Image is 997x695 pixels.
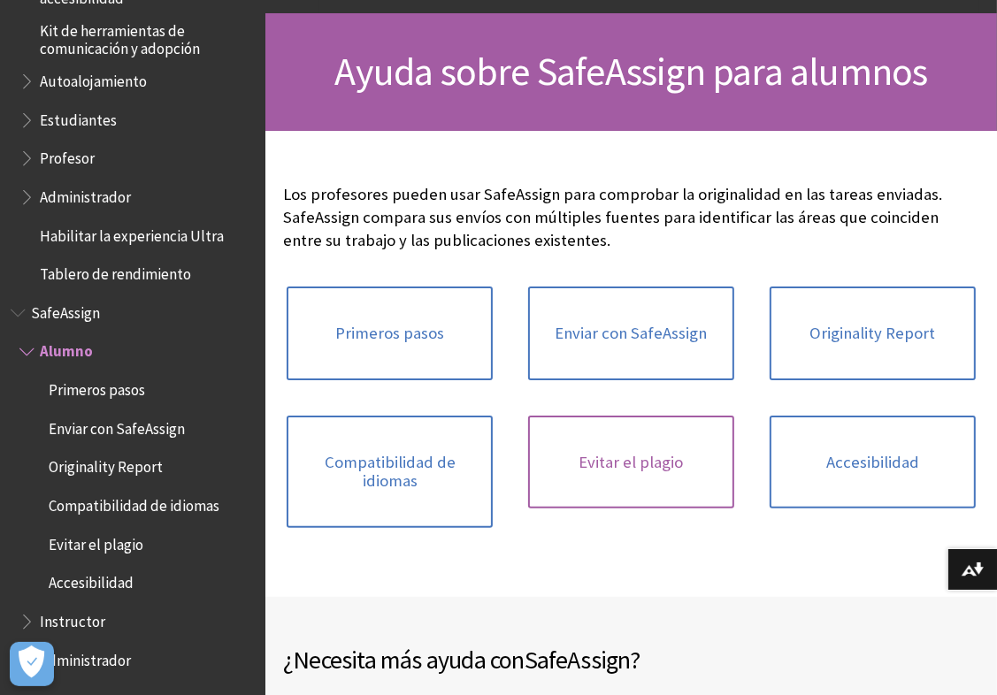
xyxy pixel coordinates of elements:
[40,221,224,245] span: Habilitar la experiencia Ultra
[49,453,163,477] span: Originality Report
[40,337,93,361] span: Alumno
[40,259,191,283] span: Tablero de rendimiento
[283,183,979,253] p: Los profesores pueden usar SafeAssign para comprobar la originalidad en las tareas enviadas. Safe...
[49,569,134,592] span: Accesibilidad
[40,66,147,90] span: Autoalojamiento
[40,16,253,57] span: Kit de herramientas de comunicación y adopción
[11,298,255,676] nav: Book outline for Blackboard SafeAssign
[10,642,54,686] button: Abrir preferencias
[40,105,117,129] span: Estudiantes
[770,416,976,509] a: Accesibilidad
[525,644,631,676] span: SafeAssign
[49,375,145,399] span: Primeros pasos
[49,414,185,438] span: Enviar con SafeAssign
[40,182,131,206] span: Administrador
[40,143,95,167] span: Profesor
[528,286,734,380] a: Enviar con SafeAssign
[334,47,927,95] span: Ayuda sobre SafeAssign para alumnos
[528,416,734,509] a: Evitar el plagio
[40,645,131,669] span: Administrador
[287,286,493,380] a: Primeros pasos
[283,641,979,678] h2: ¿Necesita más ayuda con ?
[40,607,105,630] span: Instructor
[49,530,143,554] span: Evitar el plagio
[49,491,219,515] span: Compatibilidad de idiomas
[31,298,100,322] span: SafeAssign
[287,416,493,528] a: Compatibilidad de idiomas
[770,286,976,380] a: Originality Report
